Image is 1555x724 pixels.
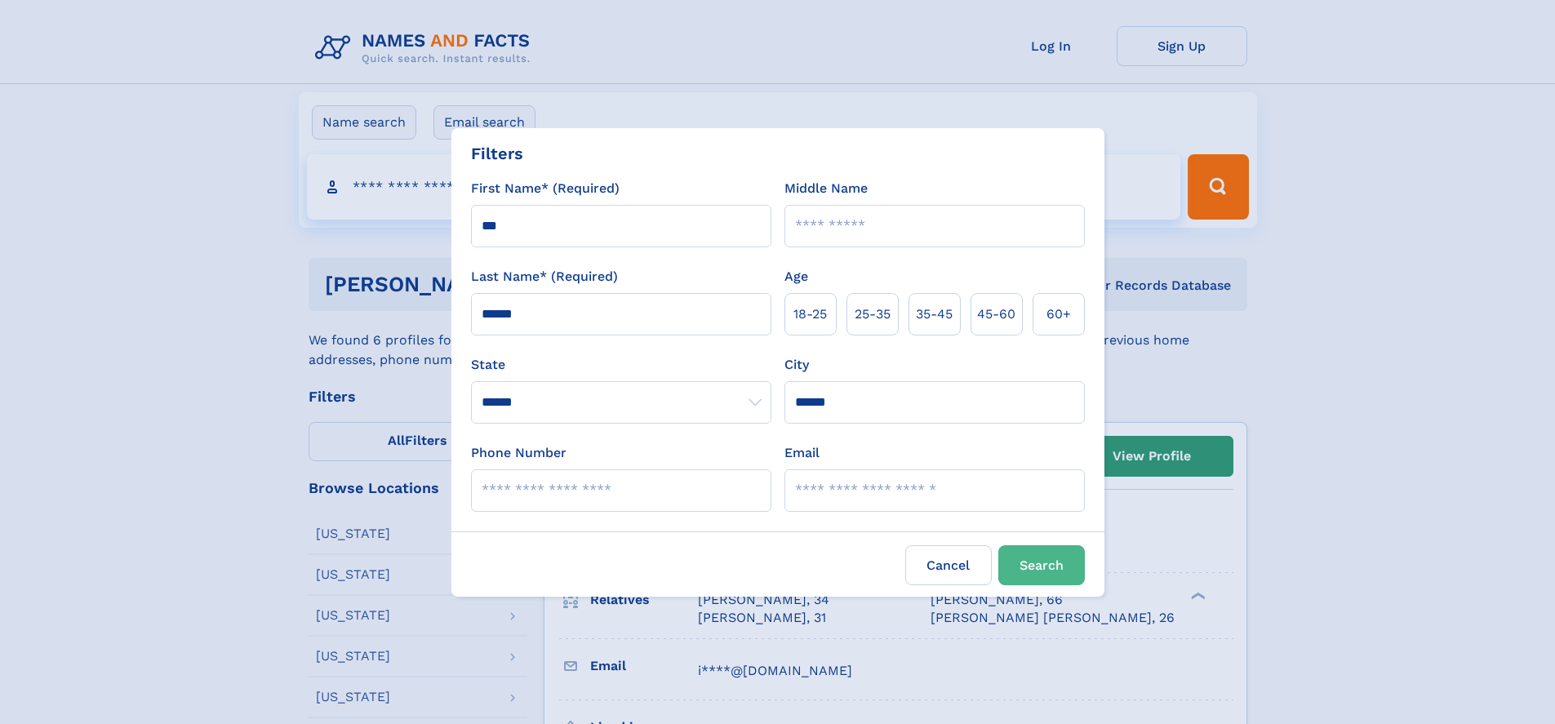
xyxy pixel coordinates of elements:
[471,267,618,286] label: Last Name* (Required)
[793,304,827,324] span: 18‑25
[977,304,1015,324] span: 45‑60
[855,304,891,324] span: 25‑35
[1046,304,1071,324] span: 60+
[916,304,953,324] span: 35‑45
[471,355,771,375] label: State
[784,179,868,198] label: Middle Name
[784,267,808,286] label: Age
[471,141,523,166] div: Filters
[784,355,809,375] label: City
[998,545,1085,585] button: Search
[471,443,566,463] label: Phone Number
[905,545,992,585] label: Cancel
[784,443,820,463] label: Email
[471,179,620,198] label: First Name* (Required)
